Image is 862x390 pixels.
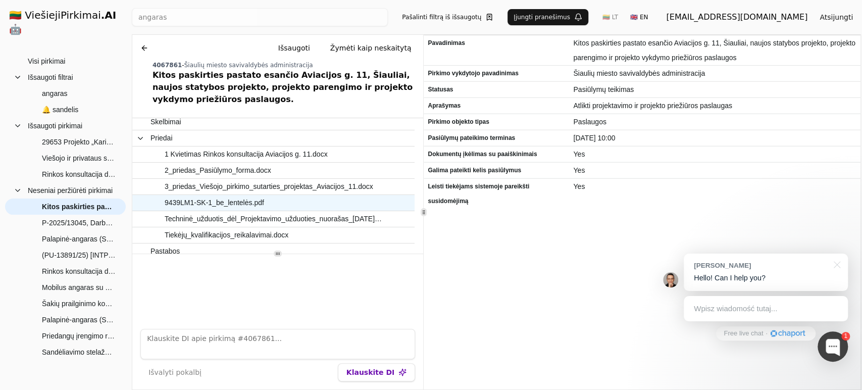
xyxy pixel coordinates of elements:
div: [EMAIL_ADDRESS][DOMAIN_NAME] [666,11,807,23]
button: Pašalinti filtrą iš išsaugotų [396,9,499,25]
span: Galima pateikti kelis pasiūlymus [428,163,565,178]
span: Pastabos [150,244,180,259]
a: Free live chat· [716,326,815,340]
span: 1 Kvietimas Rinkos konsultacija Aviacijos g. 11.docx [165,147,328,162]
span: Yes [573,147,856,162]
span: Šakių prailginimo komplektas Rollerforks [42,296,116,311]
span: Rinkos konsultacija dėl pirkimo (PU-13891/25) [INTP25] Tentinių angarų įrengimo darbai [42,264,116,279]
button: Klauskite DI [338,363,415,381]
span: Išsaugoti filtrai [28,70,73,85]
div: Kitos paskirties pastato esančio Aviacijos g. 11, Šiauliai, naujos statybos projekto, projekto pa... [153,69,419,106]
span: 3_priedas_Viešojo_pirkimo_sutarties_projektas_Aviacijos_11.docx [165,179,373,194]
div: - [153,61,419,69]
span: Tiekėjų_kvalifikacijos_reikalavimai.docx [165,228,288,242]
span: [DATE] 10:00 [573,131,856,145]
span: 2_priedas_Pasiūlymo_forma.docx [165,163,271,178]
span: Yes [573,179,856,194]
span: Išsaugoti pirkimai [28,118,82,133]
img: Jonas [663,272,678,287]
span: Viešojo ir privataus sektorių partnerystės projekto „Karinio miestelio infrastruktūros sukūrimas ... [42,151,116,166]
span: Pirkimo vykdytojo pavadinimas [428,66,565,81]
button: 🇬🇧 EN [624,9,654,25]
div: 1 [841,332,850,340]
span: 29653 Projekto „Karinės / civilinės krovos aikštelės įrengimas Palemone“ dalis „1435 mm vėžės kel... [42,134,116,150]
span: Pirkimo objekto tipas [428,115,565,129]
span: Sandėliavimo stelažai* (TVAS) (skelbiama apklausa) [42,345,116,360]
span: angaras [42,86,68,101]
span: Visi pirkimai [28,54,65,69]
span: P-2025/13045, Darbų pirkimas: Kitos paskirties inžinerinių statinių ir inžinerinių tinklų Nidos g... [42,215,116,230]
span: Šiaulių miesto savivaldybės administracija [573,66,856,81]
span: Dokumentų įkėlimas su paaiškinimais [428,147,565,162]
span: Neseniai peržiūrėti pirkimai [28,183,113,198]
button: Įjungti pranešimus [508,9,588,25]
span: Kitos paskirties pastato esančio Aviacijos g. 11, Šiauliai, naujos statybos projekto, projekto pa... [573,36,856,65]
span: Pavadinimas [428,36,565,51]
span: Kitos paskirties pastato esančio Aviacijos g. 11, Šiauliai, naujos statybos projekto, projekto pa... [42,199,116,214]
button: Išsaugoti [270,39,318,57]
div: [PERSON_NAME] [694,261,828,270]
span: Šiaulių miesto savivaldybės administracija [184,62,313,69]
span: Mobilus angaras su papildoma įranga [42,280,116,295]
span: Leisti tiekėjams sistemoje pareikšti susidomėjimą [428,179,565,209]
span: 🔔 sandelis [42,102,78,117]
span: Palapinė-angaras (Skelbiama apklausa) [42,312,116,327]
span: Priedai [150,131,173,145]
span: Paslaugos [573,115,856,129]
span: Pasiūlymų teikimas [573,82,856,97]
p: Hello! Can I help you? [694,273,838,283]
span: Statusas [428,82,565,97]
input: Greita paieška... [132,8,388,26]
button: Žymėti kaip neskaitytą [322,39,420,57]
span: Rinkos konsultacija dėl viešojo pirkimo „Mobilus angaras su papildomais mobilumo priedais, skirta... [42,167,116,182]
div: Wpisz wiadomość tutaj... [684,296,848,321]
span: 9439LM1-SK-1_be_lentelės.pdf [165,196,264,210]
span: Palapinė-angaras (Skelbiama apklausa) [42,231,116,247]
span: Yes [573,163,856,178]
span: Priedangų įrengimo rangos darbai [42,328,116,344]
span: Techninė_užduotis_dėl_Projektavimo_užduoties_nuorašas_[DATE]_Nr._VST2-228.pdf [165,212,385,226]
span: 4067861 [153,62,182,69]
div: · [766,329,768,338]
span: Aprašymas [428,99,565,113]
span: (PU-13891/25) [INTP25] Tentinių angarų įrengimo darbai (supaprastintas atviras konkursas) [42,248,116,263]
span: Skelbimai [150,115,181,129]
span: Free live chat [724,329,763,338]
button: Atsijungti [812,8,861,26]
strong: .AI [101,9,117,21]
span: Pasiūlymų pateikimo terminas [428,131,565,145]
span: Atlikti projektavimo ir projekto priežiūros paslaugas [573,99,856,113]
